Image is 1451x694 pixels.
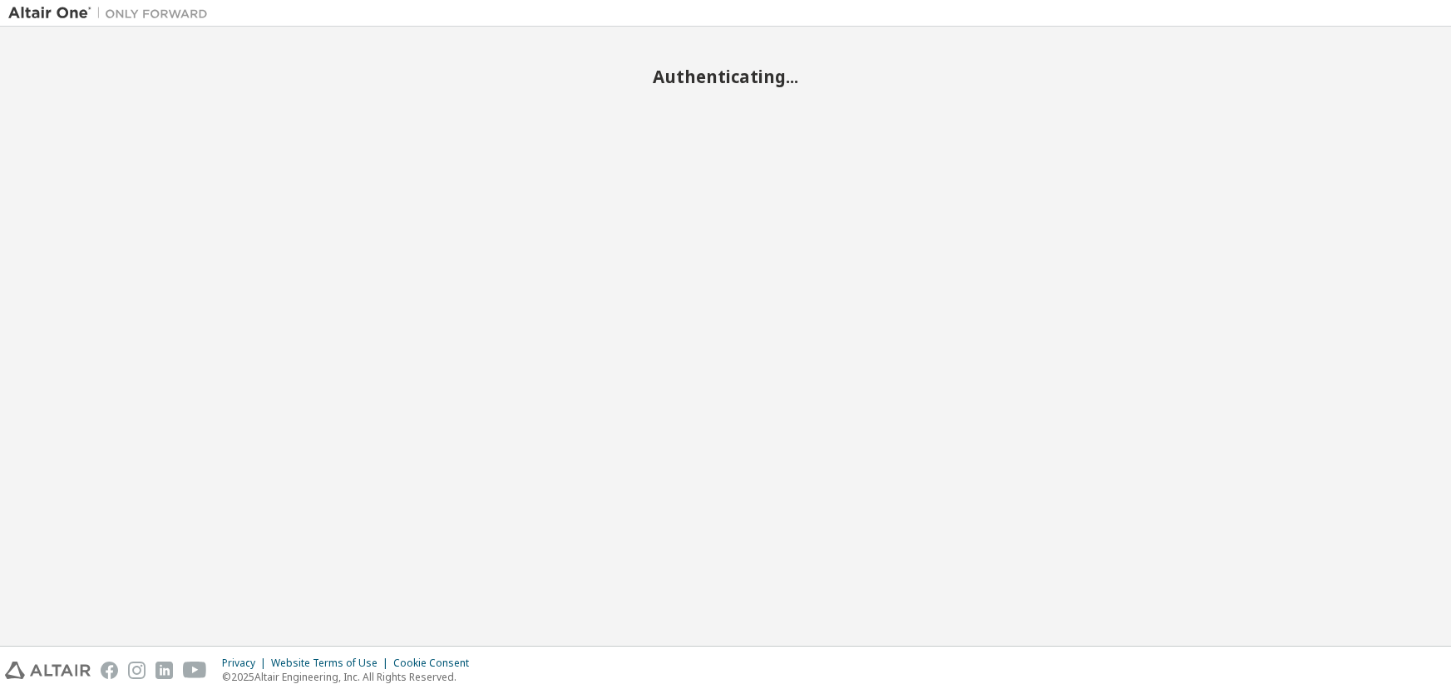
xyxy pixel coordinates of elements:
[183,662,207,679] img: youtube.svg
[222,657,271,670] div: Privacy
[128,662,146,679] img: instagram.svg
[222,670,479,684] p: © 2025 Altair Engineering, Inc. All Rights Reserved.
[8,66,1443,87] h2: Authenticating...
[271,657,393,670] div: Website Terms of Use
[101,662,118,679] img: facebook.svg
[393,657,479,670] div: Cookie Consent
[8,5,216,22] img: Altair One
[155,662,173,679] img: linkedin.svg
[5,662,91,679] img: altair_logo.svg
